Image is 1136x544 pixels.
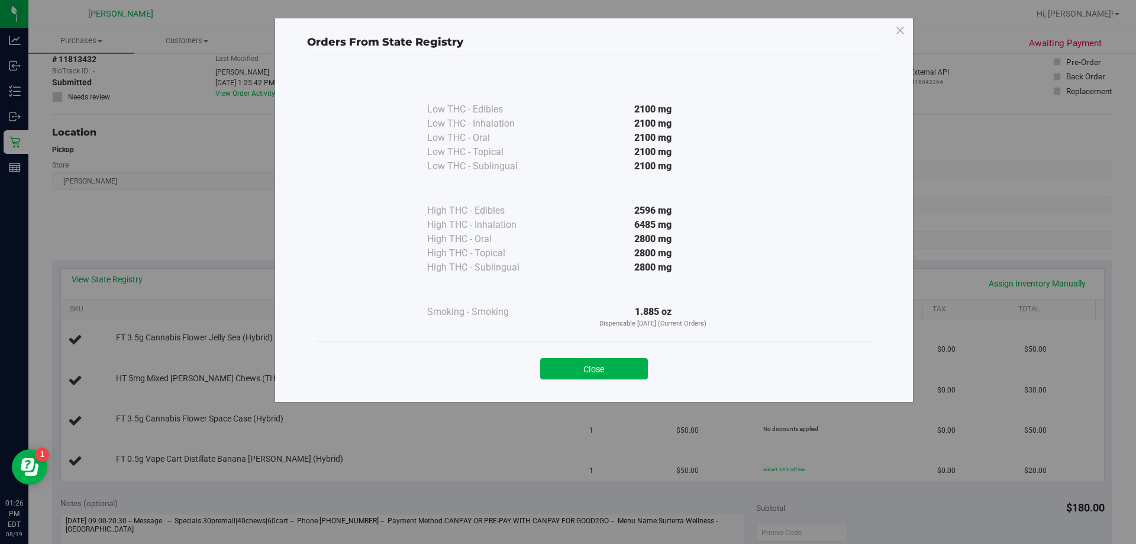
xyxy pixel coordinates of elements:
[307,36,463,49] span: Orders From State Registry
[427,117,546,131] div: Low THC - Inhalation
[427,218,546,232] div: High THC - Inhalation
[427,159,546,173] div: Low THC - Sublingual
[427,305,546,319] div: Smoking - Smoking
[540,358,648,379] button: Close
[546,218,761,232] div: 6485 mg
[546,131,761,145] div: 2100 mg
[546,246,761,260] div: 2800 mg
[427,131,546,145] div: Low THC - Oral
[546,117,761,131] div: 2100 mg
[546,102,761,117] div: 2100 mg
[546,260,761,275] div: 2800 mg
[546,305,761,329] div: 1.885 oz
[427,246,546,260] div: High THC - Topical
[12,449,47,485] iframe: Resource center
[546,204,761,218] div: 2596 mg
[546,145,761,159] div: 2100 mg
[427,102,546,117] div: Low THC - Edibles
[427,260,546,275] div: High THC - Sublingual
[427,204,546,218] div: High THC - Edibles
[546,319,761,329] p: Dispensable [DATE] (Current Orders)
[546,159,761,173] div: 2100 mg
[427,145,546,159] div: Low THC - Topical
[427,232,546,246] div: High THC - Oral
[35,448,49,462] iframe: Resource center unread badge
[546,232,761,246] div: 2800 mg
